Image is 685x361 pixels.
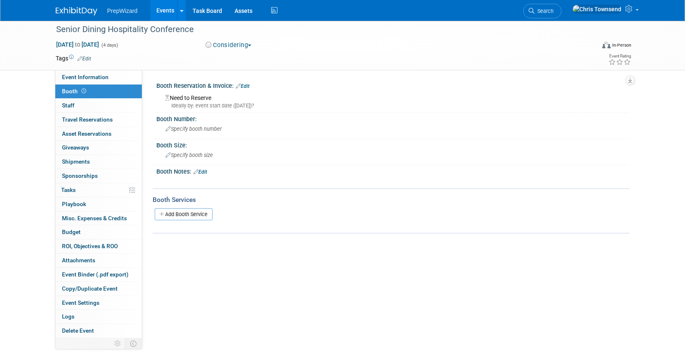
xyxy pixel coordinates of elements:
span: (4 days) [101,42,118,48]
span: Delete Event [62,327,94,334]
a: Edit [236,83,250,89]
span: Booth not reserved yet [80,88,88,94]
td: Personalize Event Tab Strip [111,338,125,349]
div: Event Rating [608,54,631,58]
span: Attachments [62,257,95,264]
a: Edit [77,56,91,62]
td: Toggle Event Tabs [125,338,142,349]
a: Event Binder (.pdf export) [55,268,142,281]
a: Edit [193,169,207,175]
span: Tasks [61,187,76,193]
a: Giveaways [55,141,142,154]
button: Considering [203,41,255,50]
td: Tags [56,54,91,62]
span: Booth [62,88,88,95]
span: Event Information [62,74,109,80]
span: Copy/Duplicate Event [62,285,118,292]
a: Travel Reservations [55,113,142,127]
span: Travel Reservations [62,116,113,123]
span: Specify booth number [166,126,222,132]
span: Specify booth size [166,152,213,158]
span: Logs [62,313,74,320]
span: Budget [62,229,81,235]
img: Chris Townsend [572,5,622,14]
div: Booth Number: [156,113,630,123]
a: Delete Event [55,324,142,338]
div: In-Person [612,42,631,48]
a: Copy/Duplicate Event [55,282,142,296]
div: Booth Reservation & Invoice: [156,80,630,90]
span: Playbook [62,201,86,207]
span: Shipments [62,158,90,165]
div: Booth Size: [156,139,630,149]
span: Misc. Expenses & Credits [62,215,127,222]
a: Misc. Expenses & Credits [55,212,142,225]
span: Giveaways [62,144,89,151]
div: Booth Services [153,195,630,204]
a: Sponsorships [55,169,142,183]
span: ROI, Objectives & ROO [62,243,118,249]
span: [DATE] [DATE] [56,41,99,48]
span: Event Binder (.pdf export) [62,271,129,278]
a: Event Settings [55,296,142,310]
img: Format-Inperson.png [602,42,611,48]
div: Booth Notes: [156,165,630,176]
span: to [74,41,82,48]
a: Add Booth Service [155,208,213,220]
a: ROI, Objectives & ROO [55,239,142,253]
div: Ideally by: event start date ([DATE])? [165,102,623,110]
span: Asset Reservations [62,130,111,137]
img: ExhibitDay [56,7,97,15]
a: Asset Reservations [55,127,142,141]
a: Booth [55,85,142,98]
a: Attachments [55,254,142,267]
a: Staff [55,99,142,112]
div: Need to Reserve [163,92,623,110]
a: Tasks [55,183,142,197]
a: Event Information [55,70,142,84]
a: Playbook [55,197,142,211]
span: Event Settings [62,299,99,306]
a: Search [523,4,561,18]
a: Logs [55,310,142,324]
div: Event Format [546,40,632,53]
span: Search [534,8,554,14]
a: Budget [55,225,142,239]
span: Staff [62,102,74,109]
span: Sponsorships [62,172,98,179]
span: PrepWizard [107,7,138,14]
a: Shipments [55,155,142,169]
div: Senior Dining Hospitality Conference [53,22,583,37]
